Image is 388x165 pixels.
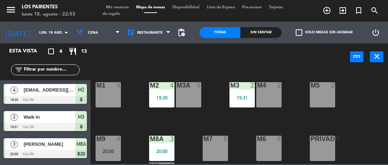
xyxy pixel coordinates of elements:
div: 5 [224,136,228,142]
span: 4 [59,47,62,56]
button: close [370,51,383,62]
div: 20:00 [149,149,174,154]
div: Los Parientes [22,4,75,11]
div: PRIVADO [311,136,311,142]
div: 19:30 [149,95,174,100]
div: Todas [199,27,240,38]
span: check_box_outline_blank [296,29,302,36]
span: 4 [10,86,18,94]
div: 19:31 [229,95,255,100]
button: power_input [350,51,363,62]
div: M5 [311,82,311,89]
div: 4 [170,82,174,89]
i: exit_to_app [338,6,347,15]
span: Restaurante [137,31,163,35]
span: Walk In [24,113,75,121]
span: Disponibilidad [169,5,203,9]
span: M2 [78,85,84,94]
span: Cena [88,31,98,35]
span: Mis reservas [102,5,132,9]
span: [EMAIL_ADDRESS][DOMAIN_NAME] [24,86,75,94]
div: 8 [277,136,282,142]
span: 3 [10,141,18,148]
span: 13 [81,47,87,56]
span: M8A [76,140,86,148]
div: M3A [177,82,177,89]
input: Filtrar por nombre... [23,66,79,74]
i: menu [5,4,16,15]
i: turned_in_not [354,6,363,15]
i: crop_square [47,47,55,56]
div: 8 [331,136,335,142]
span: [PERSON_NAME] [24,140,75,148]
div: 4 [117,82,121,89]
div: 3 [170,136,174,142]
button: menu [5,4,16,18]
label: Solo mesas sin asignar [296,29,353,36]
i: filter_list [14,65,23,74]
div: M7 [203,136,204,142]
div: 5 [197,82,201,89]
span: Mapa de mesas [132,5,169,9]
i: add_circle_outline [322,6,331,15]
i: power_input [353,52,361,61]
div: 2 [277,82,282,89]
div: 2 [331,82,335,89]
div: 20:00 [96,149,121,154]
span: Pre-acceso [239,5,265,9]
div: 2 [250,82,255,89]
span: Lista de Espera [203,5,239,9]
i: search [370,6,379,15]
span: M3 [78,113,84,121]
div: M9 [96,136,97,142]
div: Sin sentar [240,27,281,38]
span: pending_actions [177,28,186,37]
div: lunes 18. agosto - 22:53 [22,11,75,18]
div: 4 [117,136,121,142]
div: Esta vista [4,47,52,56]
span: 2 [10,114,18,121]
i: restaurant [68,47,77,56]
i: power_settings_new [371,28,380,37]
i: close [372,52,381,61]
div: M1 [96,82,97,89]
i: arrow_drop_down [62,28,71,37]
